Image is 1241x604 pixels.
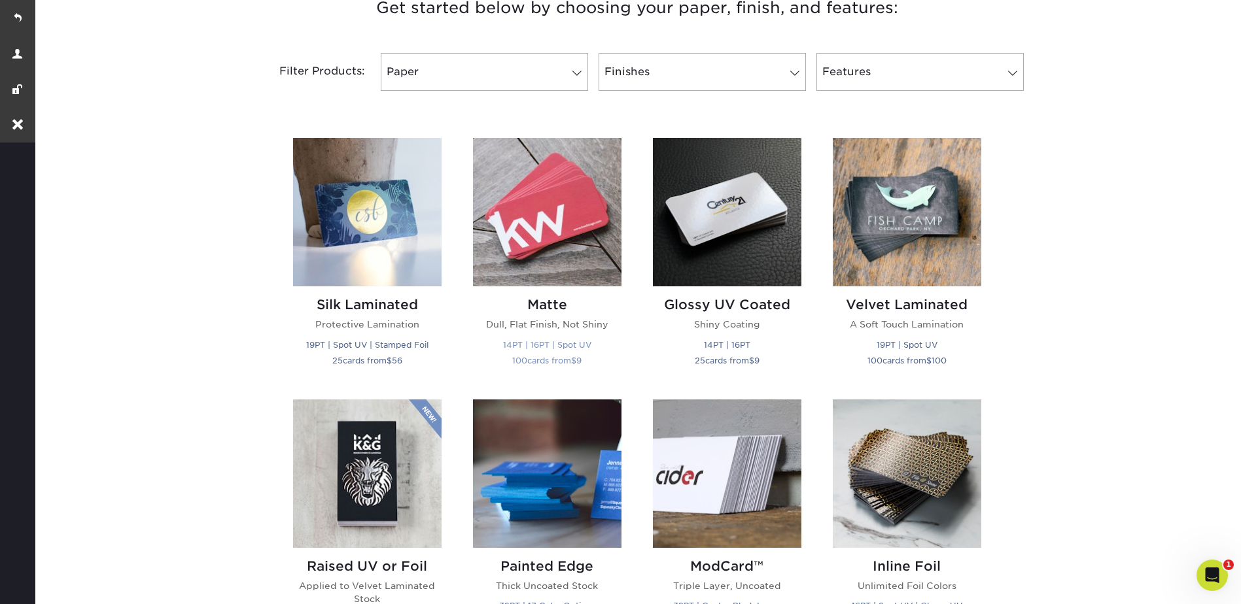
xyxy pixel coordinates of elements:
span: $ [387,356,392,365]
iframe: Intercom live chat [1197,560,1228,591]
h2: Velvet Laminated [833,297,981,312]
small: 19PT | Spot UV [877,340,937,350]
small: 19PT | Spot UV | Stamped Foil [306,340,428,350]
span: 100 [932,356,947,365]
span: $ [926,356,932,365]
span: 1 [1223,560,1234,570]
h2: Glossy UV Coated [653,297,801,312]
span: $ [749,356,754,365]
a: Paper [381,53,588,91]
small: 14PT | 16PT [704,340,750,350]
small: 14PT | 16PT | Spot UV [503,340,591,350]
h2: Inline Foil [833,558,981,574]
small: cards from [695,356,760,365]
span: 9 [576,356,582,365]
p: Thick Uncoated Stock [473,579,621,592]
p: Dull, Flat Finish, Not Shiny [473,318,621,331]
img: Inline Foil Business Cards [833,399,981,548]
img: Glossy UV Coated Business Cards [653,138,801,286]
div: Filter Products: [245,53,376,91]
small: cards from [867,356,947,365]
a: Velvet Laminated Business Cards Velvet Laminated A Soft Touch Lamination 19PT | Spot UV 100cards ... [833,138,981,383]
img: ModCard™ Business Cards [653,399,801,548]
img: Raised UV or Foil Business Cards [293,399,442,548]
iframe: Google Customer Reviews [3,564,111,599]
a: Finishes [599,53,806,91]
a: Silk Laminated Business Cards Silk Laminated Protective Lamination 19PT | Spot UV | Stamped Foil ... [293,138,442,383]
h2: Silk Laminated [293,297,442,312]
p: Unlimited Foil Colors [833,579,981,592]
span: 9 [754,356,760,365]
span: 25 [695,356,705,365]
span: 25 [332,356,343,365]
small: cards from [512,356,582,365]
img: Matte Business Cards [473,138,621,286]
h2: Raised UV or Foil [293,558,442,574]
p: Shiny Coating [653,318,801,331]
a: Matte Business Cards Matte Dull, Flat Finish, Not Shiny 14PT | 16PT | Spot UV 100cards from$9 [473,138,621,383]
p: Protective Lamination [293,318,442,331]
p: A Soft Touch Lamination [833,318,981,331]
small: cards from [332,356,402,365]
img: Painted Edge Business Cards [473,399,621,548]
a: Features [816,53,1024,91]
h2: Matte [473,297,621,312]
a: Glossy UV Coated Business Cards Glossy UV Coated Shiny Coating 14PT | 16PT 25cards from$9 [653,138,801,383]
h2: ModCard™ [653,558,801,574]
span: 56 [392,356,402,365]
span: 100 [512,356,527,365]
img: New Product [409,399,442,439]
h2: Painted Edge [473,558,621,574]
img: Silk Laminated Business Cards [293,138,442,286]
p: Triple Layer, Uncoated [653,579,801,592]
span: 100 [867,356,883,365]
span: $ [571,356,576,365]
img: Velvet Laminated Business Cards [833,138,981,286]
